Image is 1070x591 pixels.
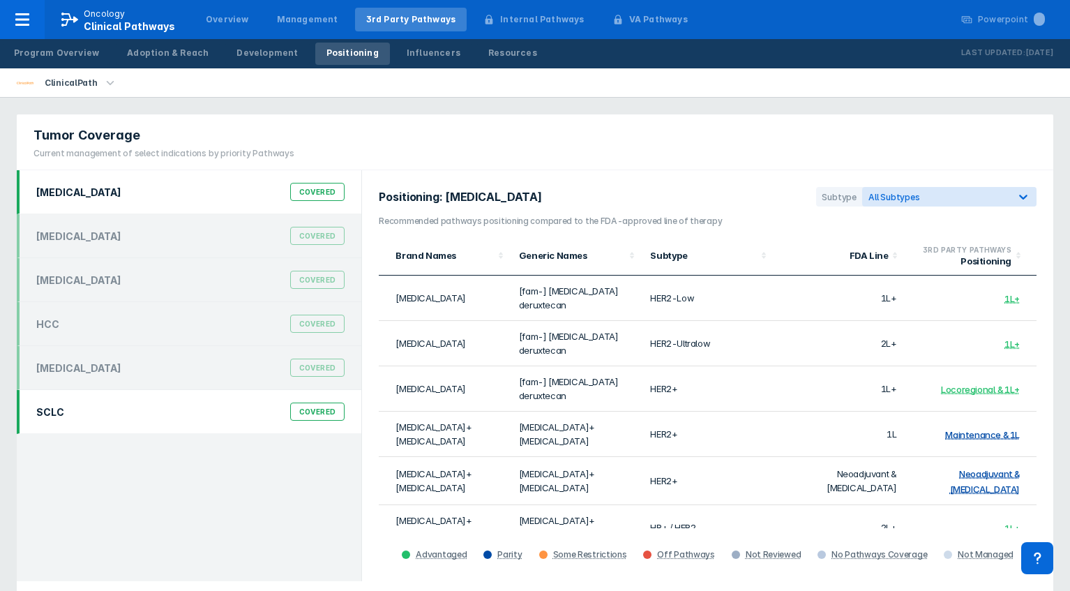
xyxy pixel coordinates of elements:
div: [MEDICAL_DATA] [36,274,121,286]
td: [fam-] [MEDICAL_DATA] deruxtecan [511,321,642,366]
td: Neoadjuvant & [MEDICAL_DATA] [774,457,905,505]
div: Subtype [650,250,757,261]
td: 2L+ [774,505,905,551]
div: Positioning [913,255,1011,267]
h2: Positioning: [MEDICAL_DATA] [379,190,550,204]
div: Covered [290,403,345,421]
div: Positioning [326,47,379,59]
div: Advantaged [416,549,467,560]
div: Subtype [816,187,862,207]
a: Positioning [315,43,390,65]
div: Covered [290,227,345,245]
div: Off Pathways [657,549,714,560]
div: ClinicalPath [39,73,103,93]
td: HER2+ [642,412,774,457]
img: via-oncology [17,75,33,91]
p: Oncology [84,8,126,20]
div: Program Overview [14,47,99,59]
span: Tumor Coverage [33,127,140,144]
td: [MEDICAL_DATA]+[MEDICAL_DATA] [511,457,642,505]
div: Neoadjuvant & [MEDICAL_DATA] [950,468,1020,495]
div: 3rd Party Pathways [366,13,456,26]
td: 1L+ [774,366,905,412]
div: [MEDICAL_DATA] [36,362,121,374]
div: HCC [36,318,59,330]
td: [MEDICAL_DATA] [379,321,511,366]
a: Resources [477,43,548,65]
td: HER2+ [642,457,774,505]
div: Influencers [407,47,460,59]
div: Brand Names [395,250,494,261]
span: All Subtypes [868,192,920,202]
div: VA Pathways [629,13,688,26]
td: HER2+ [642,366,774,412]
p: [DATE] [1025,46,1053,60]
div: Overview [206,13,249,26]
td: [fam-] [MEDICAL_DATA] deruxtecan [511,276,642,321]
a: Development [225,43,309,65]
td: [MEDICAL_DATA]+[MEDICAL_DATA] [379,457,511,505]
td: [MEDICAL_DATA] [379,366,511,412]
div: Covered [290,183,345,201]
div: Development [236,47,298,59]
div: No Pathways Coverage [831,549,927,560]
td: [MEDICAL_DATA] [379,276,511,321]
div: Management [277,13,338,26]
p: Last Updated: [961,46,1025,60]
div: 3RD PARTY PATHWAYS [913,244,1011,255]
div: [MEDICAL_DATA] [36,230,121,242]
a: Overview [195,8,260,31]
td: 2L+ [774,321,905,366]
div: Locoregional & 1L+ [941,384,1020,395]
div: Not Reviewed [746,549,801,560]
a: Adoption & Reach [116,43,220,65]
div: Generic Names [519,250,626,261]
div: Parity [497,549,522,560]
div: Covered [290,315,345,333]
td: HR+ / HER2- [642,505,774,551]
a: Influencers [395,43,472,65]
td: [MEDICAL_DATA]+[MEDICAL_DATA] [379,505,511,551]
span: Clinical Pathways [84,20,175,32]
div: Internal Pathways [500,13,584,26]
td: 1L [774,412,905,457]
div: Covered [290,359,345,377]
a: 3rd Party Pathways [355,8,467,31]
td: [MEDICAL_DATA]+[MEDICAL_DATA] [379,412,511,457]
div: 1L+ [1004,523,1020,534]
td: HER2-Ultralow [642,321,774,366]
td: [fam-] [MEDICAL_DATA] deruxtecan [511,366,642,412]
td: HER2-Low [642,276,774,321]
a: Management [266,8,349,31]
td: 1L+ [774,276,905,321]
div: 1L+ [1004,338,1020,350]
div: Not Managed [958,549,1014,560]
div: FDA Line [782,250,889,261]
div: Contact Support [1021,542,1053,574]
div: 1L+ [1004,293,1020,304]
td: [MEDICAL_DATA]+[MEDICAL_DATA] [511,505,642,551]
td: [MEDICAL_DATA]+[MEDICAL_DATA] [511,412,642,457]
div: Covered [290,271,345,289]
div: Some Restrictions [553,549,627,560]
div: Maintenance & 1L [945,429,1020,440]
div: SCLC [36,406,64,418]
div: Current management of select indications by priority Pathways [33,147,294,160]
h3: Recommended pathways positioning compared to the FDA-approved line of therapy [379,215,1037,227]
div: Powerpoint [978,13,1045,26]
a: Program Overview [3,43,110,65]
div: Adoption & Reach [127,47,209,59]
div: Resources [488,47,537,59]
div: [MEDICAL_DATA] [36,186,121,198]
